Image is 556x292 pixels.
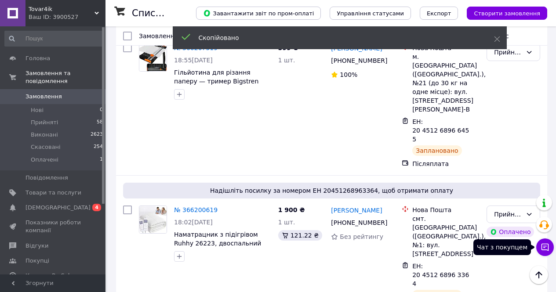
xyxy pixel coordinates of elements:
[530,266,548,284] button: Наверх
[420,7,458,20] button: Експорт
[467,7,547,20] button: Створити замовлення
[331,206,382,215] a: [PERSON_NAME]
[412,118,469,143] span: ЕН: 20 4512 6896 6455
[132,8,221,18] h1: Список замовлень
[278,230,322,241] div: 121.22 ₴
[25,174,68,182] span: Повідомлення
[278,57,295,64] span: 1 шт.
[412,52,480,114] div: м. [GEOGRAPHIC_DATA] ([GEOGRAPHIC_DATA].), №21 (до 30 кг на одне місце): вул. [STREET_ADDRESS][PE...
[139,44,167,71] img: Фото товару
[29,5,94,13] span: Tovar4ik
[100,106,103,114] span: 0
[458,9,547,16] a: Створити замовлення
[474,10,540,17] span: Створити замовлення
[25,242,48,250] span: Відгуки
[97,119,103,126] span: 58
[340,71,357,78] span: 100%
[139,32,178,40] span: Замовлення
[31,156,58,164] span: Оплачені
[412,263,469,287] span: ЕН: 20 4512 6896 3364
[174,206,218,213] a: № 366200619
[94,143,103,151] span: 254
[100,156,103,164] span: 1
[494,209,522,219] div: Прийнято
[412,205,480,214] div: Нова Пошта
[127,186,537,195] span: Надішліть посилку за номером ЕН 20451268963364, щоб отримати оплату
[31,131,58,139] span: Виконані
[412,214,480,258] div: смт. [GEOGRAPHIC_DATA] ([GEOGRAPHIC_DATA].), №1: вул. [STREET_ADDRESS]
[337,10,404,17] span: Управління статусами
[174,219,213,226] span: 18:02[DATE]
[427,10,451,17] span: Експорт
[473,239,531,255] div: Чат з покупцем
[92,204,101,211] span: 4
[25,69,105,85] span: Замовлення та повідомлення
[412,159,480,168] div: Післяплата
[494,47,522,57] div: Прийнято
[4,31,104,47] input: Пошук
[29,13,105,21] div: Ваш ID: 3900527
[139,206,167,233] img: Фото товару
[25,54,50,62] span: Головна
[139,205,167,234] a: Фото товару
[487,227,534,237] div: Оплачено
[25,219,81,234] span: Показники роботи компанії
[31,143,61,151] span: Скасовані
[536,238,554,256] button: Чат з покупцем
[174,231,261,247] a: Наматрацник з підігрівом Ruhhy 26223, двоспальний
[330,7,411,20] button: Управління статусами
[91,131,103,139] span: 2623
[25,272,73,280] span: Каталог ProSale
[174,69,258,94] a: Гільйотина для різання паперу — тример Bigstren 6074
[278,206,305,213] span: 1 900 ₴
[340,233,383,240] span: Без рейтингу
[25,93,62,101] span: Замовлення
[412,145,462,156] div: Заплановано
[25,189,81,197] span: Товари та послуги
[31,106,44,114] span: Нові
[329,54,388,67] div: [PHONE_NUMBER]
[199,33,472,42] div: Скопійовано
[278,219,295,226] span: 1 шт.
[196,7,321,20] button: Завантажити звіт по пром-оплаті
[25,204,91,212] span: [DEMOGRAPHIC_DATA]
[203,9,314,17] span: Завантажити звіт по пром-оплаті
[174,57,213,64] span: 18:55[DATE]
[139,43,167,72] a: Фото товару
[329,216,388,229] div: [PHONE_NUMBER]
[25,257,49,265] span: Покупці
[31,119,58,126] span: Прийняті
